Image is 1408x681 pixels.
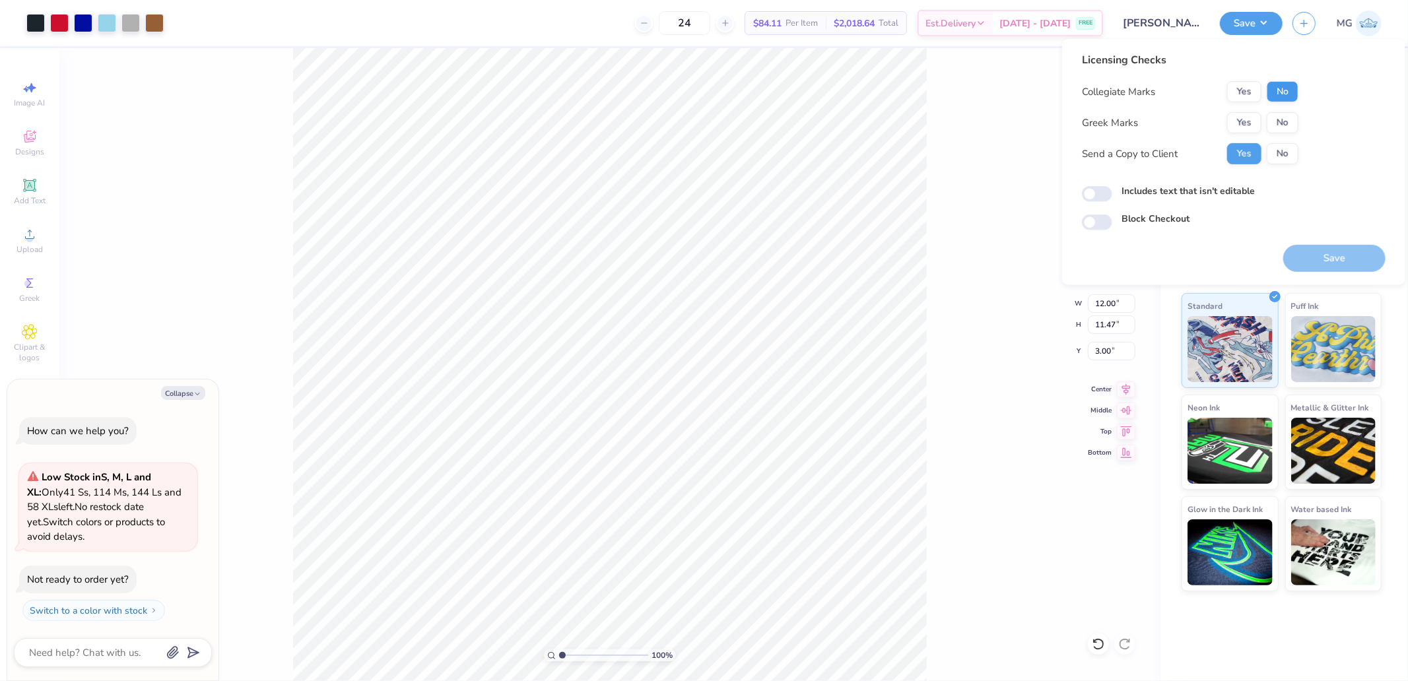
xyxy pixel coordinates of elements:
[925,16,976,30] span: Est. Delivery
[1188,316,1273,382] img: Standard
[17,244,43,255] span: Upload
[1227,81,1261,102] button: Yes
[786,16,818,30] span: Per Item
[27,573,129,586] div: Not ready to order yet?
[1188,418,1273,484] img: Neon Ink
[22,600,165,621] button: Switch to a color with stock
[1337,16,1353,31] span: MG
[1267,81,1298,102] button: No
[1122,184,1255,198] label: Includes text that isn't editable
[1356,11,1382,36] img: Michael Galon
[1220,12,1283,35] button: Save
[1082,146,1178,162] div: Send a Copy to Client
[15,98,46,108] span: Image AI
[1088,406,1112,415] span: Middle
[1267,143,1298,164] button: No
[753,16,782,30] span: $84.11
[652,649,673,661] span: 100 %
[1291,502,1352,516] span: Water based Ink
[1291,299,1319,313] span: Puff Ink
[7,342,53,363] span: Clipart & logos
[1082,84,1155,100] div: Collegiate Marks
[1113,10,1210,36] input: Untitled Design
[1227,112,1261,133] button: Yes
[999,16,1071,30] span: [DATE] - [DATE]
[1267,112,1298,133] button: No
[834,16,875,30] span: $2,018.64
[1291,316,1376,382] img: Puff Ink
[27,470,182,543] span: Only 41 Ss, 114 Ms, 144 Ls and 58 XLs left. Switch colors or products to avoid delays.
[1088,427,1112,436] span: Top
[15,146,44,157] span: Designs
[1188,502,1263,516] span: Glow in the Dark Ink
[27,424,129,438] div: How can we help you?
[1082,52,1298,68] div: Licensing Checks
[1122,212,1190,226] label: Block Checkout
[1188,401,1220,414] span: Neon Ink
[161,386,205,400] button: Collapse
[20,293,40,304] span: Greek
[659,11,710,35] input: – –
[1337,11,1382,36] a: MG
[1188,519,1273,585] img: Glow in the Dark Ink
[1291,401,1369,414] span: Metallic & Glitter Ink
[1188,299,1223,313] span: Standard
[14,195,46,206] span: Add Text
[1088,385,1112,394] span: Center
[27,500,144,529] span: No restock date yet.
[1082,115,1138,131] div: Greek Marks
[1291,418,1376,484] img: Metallic & Glitter Ink
[1291,519,1376,585] img: Water based Ink
[1079,18,1092,28] span: FREE
[879,16,898,30] span: Total
[150,606,158,614] img: Switch to a color with stock
[27,470,151,499] strong: Low Stock in S, M, L and XL :
[1088,448,1112,457] span: Bottom
[1227,143,1261,164] button: Yes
